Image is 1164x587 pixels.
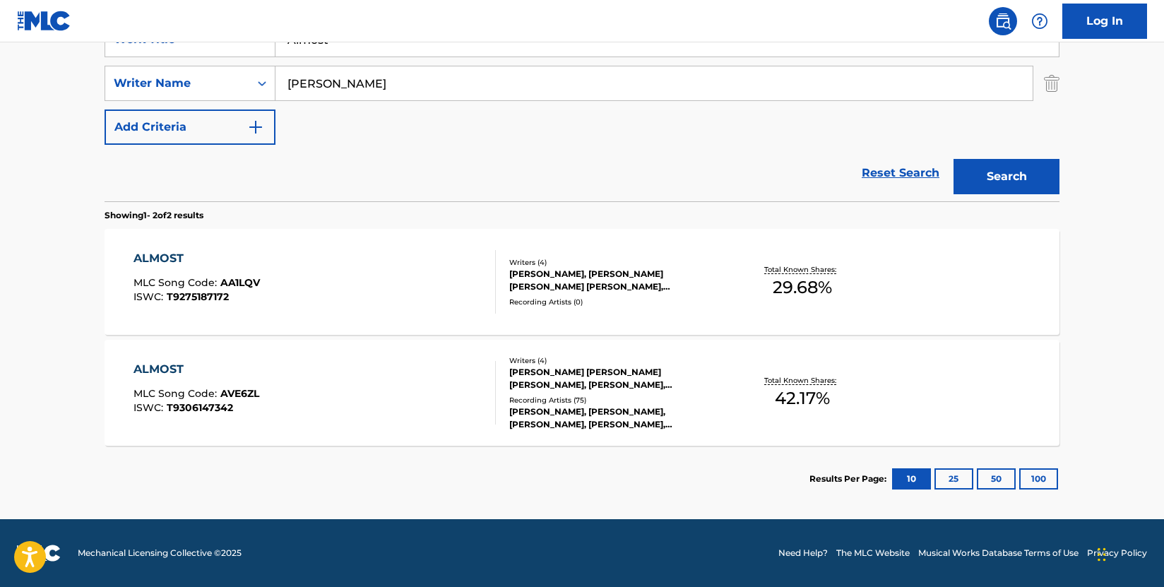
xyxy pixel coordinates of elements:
[105,340,1059,446] a: ALMOSTMLC Song Code:AVE6ZLISWC:T9306147342Writers (4)[PERSON_NAME] [PERSON_NAME] [PERSON_NAME], [...
[773,275,832,300] span: 29.68 %
[994,13,1011,30] img: search
[133,276,220,289] span: MLC Song Code :
[133,387,220,400] span: MLC Song Code :
[133,250,260,267] div: ALMOST
[78,547,242,559] span: Mechanical Licensing Collective © 2025
[133,290,167,303] span: ISWC :
[1031,13,1048,30] img: help
[809,473,890,485] p: Results Per Page:
[247,119,264,136] img: 9d2ae6d4665cec9f34b9.svg
[1093,519,1164,587] iframe: Chat Widget
[775,386,830,411] span: 42.17 %
[778,547,828,559] a: Need Help?
[764,375,840,386] p: Total Known Shares:
[1044,66,1059,101] img: Delete Criterion
[167,401,233,414] span: T9306147342
[509,355,723,366] div: Writers ( 4 )
[509,297,723,307] div: Recording Artists ( 0 )
[509,395,723,405] div: Recording Artists ( 75 )
[114,75,241,92] div: Writer Name
[1019,468,1058,490] button: 100
[167,290,229,303] span: T9275187172
[220,387,259,400] span: AVE6ZL
[509,366,723,391] div: [PERSON_NAME] [PERSON_NAME] [PERSON_NAME], [PERSON_NAME], [PERSON_NAME] [PERSON_NAME]
[855,158,946,189] a: Reset Search
[989,7,1017,35] a: Public Search
[220,276,260,289] span: AA1LQV
[1026,7,1054,35] div: Help
[17,11,71,31] img: MLC Logo
[105,229,1059,335] a: ALMOSTMLC Song Code:AA1LQVISWC:T9275187172Writers (4)[PERSON_NAME], [PERSON_NAME] [PERSON_NAME] [...
[105,22,1059,201] form: Search Form
[509,405,723,431] div: [PERSON_NAME], [PERSON_NAME], [PERSON_NAME], [PERSON_NAME], [PERSON_NAME], [PERSON_NAME], [PERSON...
[977,468,1016,490] button: 50
[954,159,1059,194] button: Search
[1087,547,1147,559] a: Privacy Policy
[1062,4,1147,39] a: Log In
[918,547,1079,559] a: Musical Works Database Terms of Use
[105,109,275,145] button: Add Criteria
[509,257,723,268] div: Writers ( 4 )
[934,468,973,490] button: 25
[1098,533,1106,576] div: Drag
[509,268,723,293] div: [PERSON_NAME], [PERSON_NAME] [PERSON_NAME] [PERSON_NAME], [PERSON_NAME]
[764,264,840,275] p: Total Known Shares:
[133,361,259,378] div: ALMOST
[133,401,167,414] span: ISWC :
[17,545,61,562] img: logo
[892,468,931,490] button: 10
[105,209,203,222] p: Showing 1 - 2 of 2 results
[836,547,910,559] a: The MLC Website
